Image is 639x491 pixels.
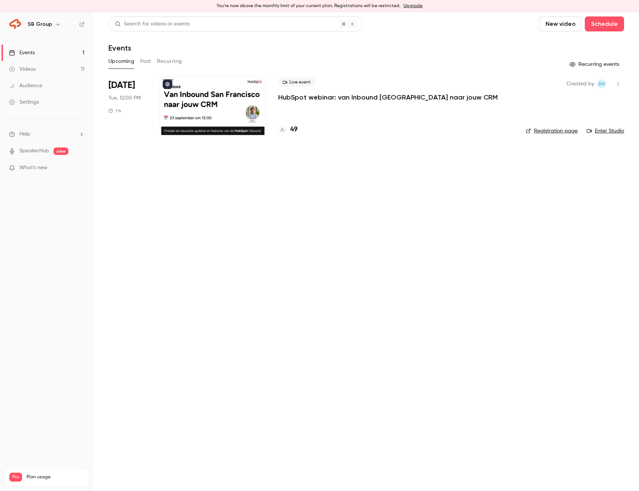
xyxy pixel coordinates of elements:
[278,78,315,87] span: Live event
[19,130,30,138] span: Help
[526,127,578,135] a: Registration page
[539,16,582,31] button: New video
[278,125,298,135] a: 49
[566,58,624,70] button: Recurring events
[278,93,498,102] a: HubSpot webinar: van Inbound [GEOGRAPHIC_DATA] naar jouw CRM
[27,474,84,480] span: Plan usage
[108,55,134,67] button: Upcoming
[108,43,131,52] h1: Events
[108,108,121,114] div: 1 h
[597,79,606,88] span: Dante van der heijden
[140,55,151,67] button: Past
[599,79,605,88] span: Dv
[9,18,21,30] img: SB Group
[108,94,141,102] span: Tue, 12:00 PM
[290,125,298,135] h4: 49
[9,82,42,89] div: Audience
[566,79,594,88] span: Created by
[19,147,49,155] a: SpeakerHub
[9,98,39,106] div: Settings
[157,55,182,67] button: Recurring
[28,21,52,28] h6: SB Group
[587,127,624,135] a: Enter Studio
[115,20,190,28] div: Search for videos or events
[9,49,35,57] div: Events
[585,16,624,31] button: Schedule
[108,76,148,136] div: Sep 23 Tue, 12:00 PM (Europe/Amsterdam)
[76,165,85,171] iframe: Noticeable Trigger
[108,79,135,91] span: [DATE]
[9,130,85,138] li: help-dropdown-opener
[19,164,47,172] span: What's new
[53,147,68,155] span: new
[403,3,423,9] a: Upgrade
[9,473,22,482] span: Pro
[9,65,36,73] div: Videos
